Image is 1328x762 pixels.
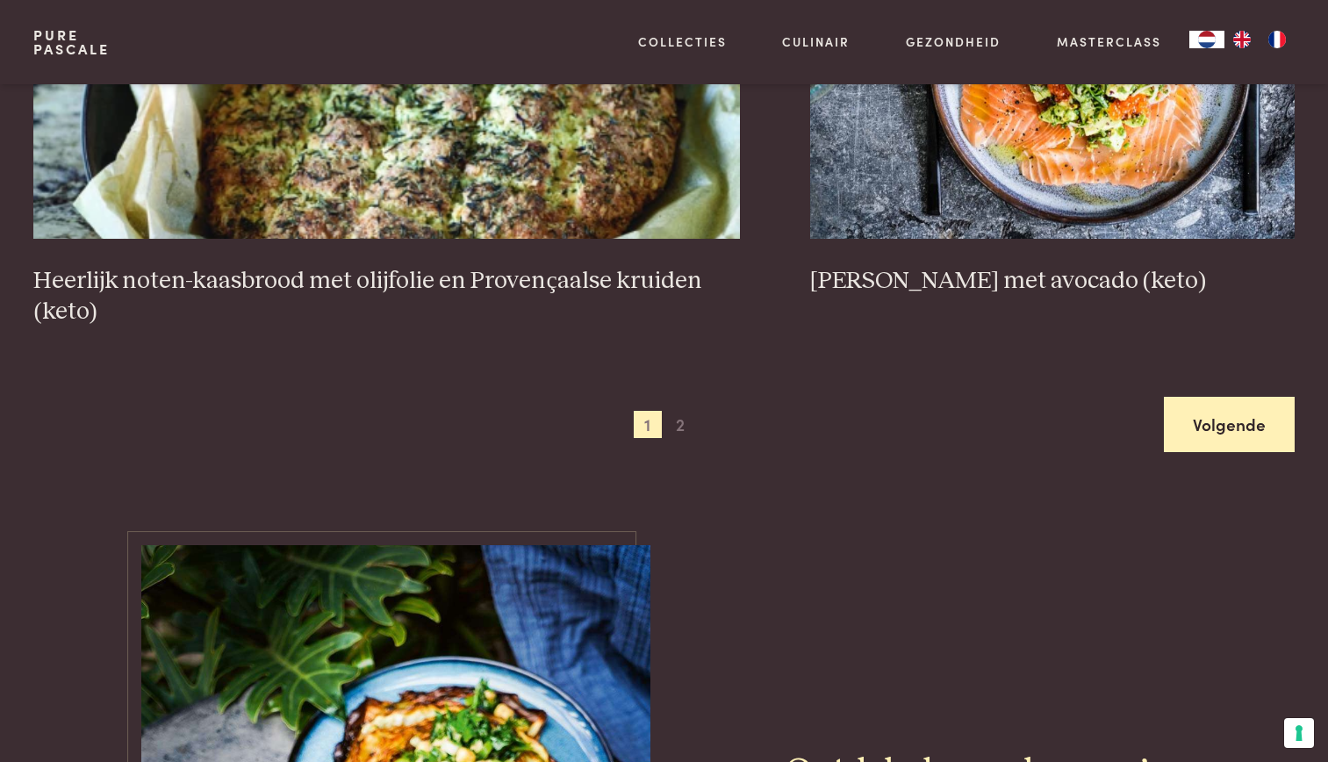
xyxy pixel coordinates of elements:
[1189,31,1295,48] aside: Language selected: Nederlands
[1224,31,1295,48] ul: Language list
[33,266,740,327] h3: Heerlijk noten-kaasbrood met olijfolie en Provençaalse kruiden (keto)
[1260,31,1295,48] a: FR
[1189,31,1224,48] div: Language
[1164,397,1295,452] a: Volgende
[906,32,1001,51] a: Gezondheid
[1057,32,1161,51] a: Masterclass
[1224,31,1260,48] a: EN
[1284,718,1314,748] button: Uw voorkeuren voor toestemming voor trackingtechnologieën
[810,266,1295,297] h3: [PERSON_NAME] met avocado (keto)
[33,28,110,56] a: PurePascale
[782,32,850,51] a: Culinair
[638,32,727,51] a: Collecties
[634,411,662,439] span: 1
[666,411,694,439] span: 2
[1189,31,1224,48] a: NL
